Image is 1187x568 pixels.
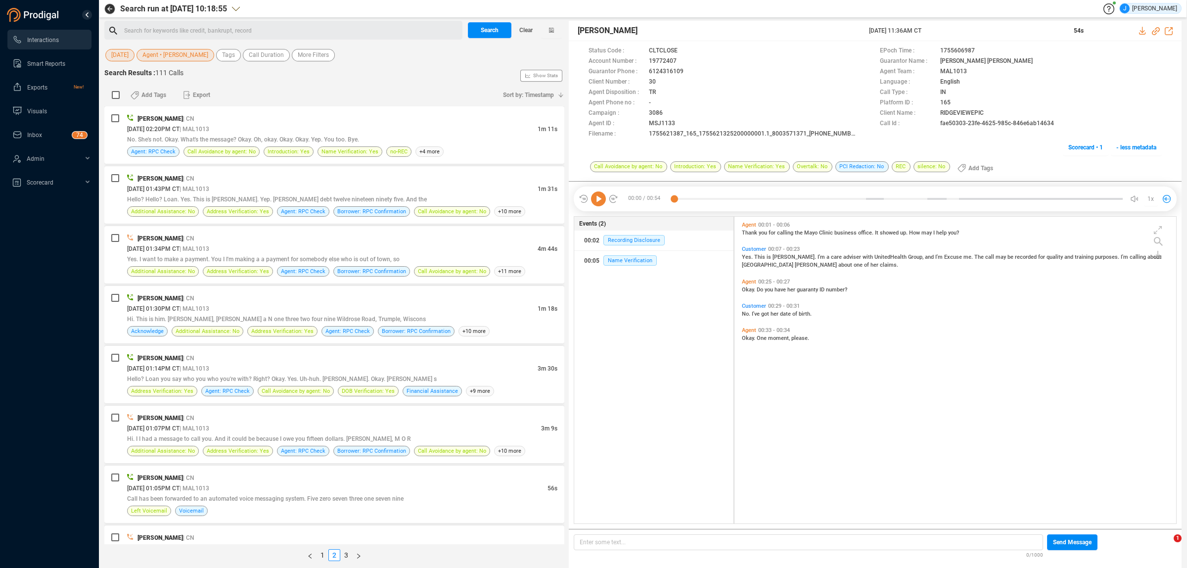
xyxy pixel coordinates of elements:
span: [DATE] 01:43PM CT [127,186,180,192]
button: right [352,549,365,561]
span: +10 more [494,446,525,456]
span: 00:29 - 00:31 [766,303,802,309]
span: I'm [818,254,826,260]
span: | MAL1013 [180,186,209,192]
span: up. [900,230,909,236]
button: 1x [1144,192,1158,206]
span: Search Results : [104,69,155,77]
span: 165 [940,98,951,108]
span: Guarantor Name : [880,56,935,67]
span: Address Verification: Yes [207,446,269,456]
span: Smart Reports [27,60,65,67]
span: 30 [649,77,656,88]
span: Voicemail [179,506,204,516]
span: quality [1047,254,1064,260]
span: Call Avoidance by agent: No [590,161,667,172]
button: More Filters [292,49,335,61]
span: Call Id : [880,119,935,129]
span: 1755606987 [940,46,975,56]
button: Add Tags [952,160,999,176]
span: [PERSON_NAME] [795,262,838,268]
span: Events (2) [579,219,606,228]
span: of [864,262,870,268]
span: training [1075,254,1095,260]
span: Call has been forwarded to an automated voice messaging system. Five zero seven three one seven nine [127,495,404,502]
span: Status Code : [589,46,644,56]
span: Export [193,87,210,103]
span: [DATE] 01:14PM CT [127,365,180,372]
span: Inbox [27,132,42,139]
a: Interactions [12,30,84,49]
span: The [974,254,985,260]
span: 6124316109 [649,67,684,77]
span: 19772407 [649,56,677,67]
span: +4 more [415,146,444,157]
span: 3086 [649,108,663,119]
span: Mayo [804,230,819,236]
span: Call Avoidance by agent: No [418,267,486,276]
span: 1755621387_165_1755621325200000001.1_8003571371_[PHONE_NUMBER]_PSBPROD_call.wav [649,129,858,140]
span: 1m 31s [538,186,557,192]
span: 1m 11s [538,126,557,133]
button: [DATE] [105,49,135,61]
span: More Filters [298,49,329,61]
div: [PERSON_NAME]| CN[DATE] 01:14PM CT| MAL10133m 30sHello? Loan you say who you who you're with? Rig... [104,346,564,403]
span: Add Tags [968,160,993,176]
span: CLTCLOSE [649,46,678,56]
span: Language : [880,77,935,88]
span: and [1064,254,1075,260]
span: [DATE] 01:30PM CT [127,305,180,312]
span: Borrower: RPC Confirmation [382,327,451,336]
div: grid [739,219,1176,522]
button: - less metadata [1111,140,1162,155]
span: the [795,230,804,236]
span: Okay. [742,335,757,341]
span: It [875,230,880,236]
span: How [909,230,921,236]
span: I'm [935,254,944,260]
span: showed [880,230,900,236]
span: have [775,286,787,293]
span: Address Verification: Yes [251,327,314,336]
span: be [1007,254,1015,260]
span: New! [74,77,84,97]
span: Tags [222,49,235,61]
span: is [767,254,773,260]
span: with [863,254,874,260]
span: +9 more [466,386,494,396]
span: TR [649,88,656,98]
button: Export [177,87,216,103]
div: [PERSON_NAME]| CN[DATE] 02:20PM CT| MAL10131m 11sNo. She's not. Okay. What's the message? Okay. O... [104,106,564,164]
span: - [649,98,651,108]
span: [DATE] [111,49,129,61]
span: Sort by: Timestamp [503,87,554,103]
span: | CN [183,534,194,541]
span: 0/1000 [1026,550,1043,559]
span: Address Verification: Yes [207,207,269,216]
span: about [838,262,854,268]
p: 7 [76,132,80,142]
img: prodigal-logo [7,8,61,22]
span: No. She's not. Okay. What's the message? Okay. Oh, okay. Okay. Okay. Yep. You too. Bye. [127,136,359,143]
span: you? [948,230,959,236]
button: Call Duration [243,49,290,61]
span: This [754,254,767,260]
span: | MAL1013 [180,425,209,432]
span: Borrower: RPC Confirmation [337,267,406,276]
span: RIDGEVIEWEPIC [940,108,984,119]
span: Hello? Loan you say who you who you're with? Right? Okay. Yes. Uh-huh. [PERSON_NAME]. Okay. [PERS... [127,376,437,382]
a: Inbox [12,125,84,144]
li: Interactions [7,30,91,49]
li: Exports [7,77,91,97]
span: may [921,230,933,236]
span: 00:00 / 00:54 [618,191,674,206]
li: 2 [328,549,340,561]
span: [DATE] 01:05PM CT [127,485,180,492]
span: her [870,262,880,268]
span: Search [481,22,499,38]
span: recorded [1015,254,1038,260]
a: Visuals [12,101,84,121]
button: Sort by: Timestamp [497,87,564,103]
span: got [761,311,771,317]
span: a [826,254,831,260]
